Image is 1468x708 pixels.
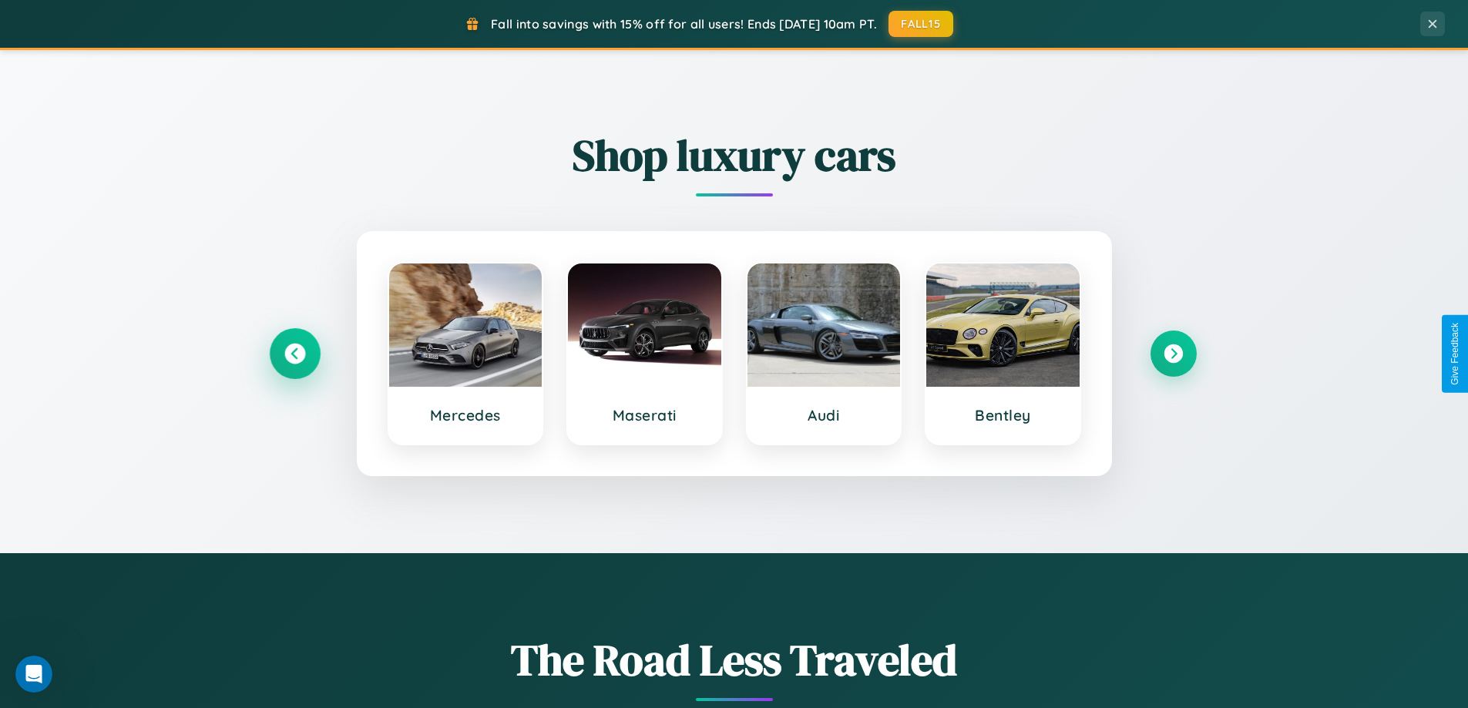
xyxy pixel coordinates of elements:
h3: Maserati [583,406,706,424]
iframe: Intercom live chat [15,656,52,693]
h2: Shop luxury cars [272,126,1197,185]
button: FALL15 [889,11,953,37]
h3: Bentley [942,406,1064,424]
h3: Audi [763,406,885,424]
h1: The Road Less Traveled [272,630,1197,690]
h3: Mercedes [405,406,527,424]
span: Fall into savings with 15% off for all users! Ends [DATE] 10am PT. [491,16,877,32]
div: Give Feedback [1450,323,1460,385]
